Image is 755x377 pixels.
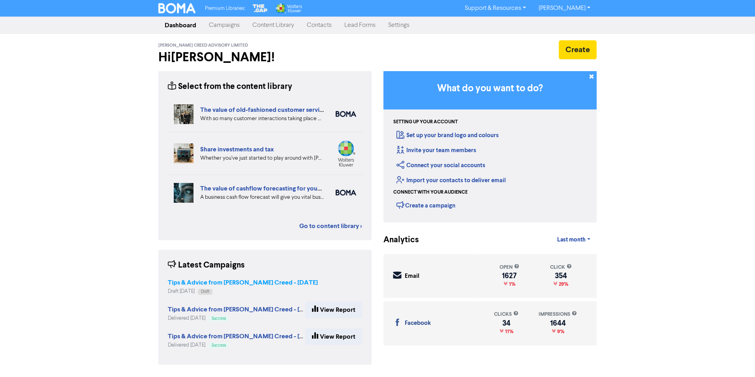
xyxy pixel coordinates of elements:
[393,189,468,196] div: Connect with your audience
[458,2,532,15] a: Support & Resources
[336,140,356,167] img: wolters_kluwer
[539,320,577,326] div: 1644
[168,288,318,295] div: Draft [DATE]
[396,199,455,211] div: Create a campaign
[158,3,195,13] img: BOMA Logo
[500,273,519,279] div: 1627
[557,236,586,243] span: Last month
[556,328,564,335] span: 9%
[382,17,416,33] a: Settings
[396,162,485,169] a: Connect your social accounts
[405,319,431,328] div: Facebook
[168,307,318,313] a: Tips & Advice from [PERSON_NAME] Creed - [DATE]
[212,317,226,320] span: Success
[396,132,499,139] a: Set up your brand logo and colours
[212,343,226,347] span: Success
[200,185,346,192] a: The value of cashflow forecasting for your business
[246,17,300,33] a: Content Library
[158,17,203,33] a: Dashboard
[383,234,409,246] div: Analytics
[393,119,458,126] div: Setting up your account
[158,50,372,65] h2: Hi [PERSON_NAME] !
[500,264,519,271] div: open
[200,145,274,153] a: Share investments and tax
[168,332,318,340] strong: Tips & Advice from [PERSON_NAME] Creed - [DATE]
[158,43,248,48] span: [PERSON_NAME] Creed Advisory Limited
[557,281,568,287] span: 29%
[716,339,755,377] iframe: Chat Widget
[305,328,362,345] a: View Report
[200,193,324,202] div: A business cash flow forecast will give you vital business intelligence to help you scenario-plan...
[168,315,305,322] div: Delivered [DATE]
[168,279,318,287] strong: Tips & Advice from [PERSON_NAME] Creed - [DATE]
[405,272,419,281] div: Email
[168,280,318,286] a: Tips & Advice from [PERSON_NAME] Creed - [DATE]
[168,305,318,313] strong: Tips & Advice from [PERSON_NAME] Creed - [DATE]
[252,3,269,13] img: The Gap
[532,2,597,15] a: [PERSON_NAME]
[559,40,597,59] button: Create
[396,177,506,184] a: Import your contacts to deliver email
[551,232,597,248] a: Last month
[300,17,338,33] a: Contacts
[338,17,382,33] a: Lead Forms
[507,281,515,287] span: 1%
[203,17,246,33] a: Campaigns
[200,115,324,123] div: With so many customer interactions taking place online, your online customer service has to be fi...
[494,311,518,318] div: clicks
[305,302,362,318] a: View Report
[550,273,572,279] div: 354
[539,311,577,318] div: impressions
[200,154,324,162] div: Whether you’ve just started to play around with Sharesies, or are already comfortably managing yo...
[336,111,356,117] img: boma
[205,6,245,11] span: Premium Libraries:
[383,71,597,222] div: Getting Started in BOMA
[395,83,585,94] h3: What do you want to do?
[494,320,518,326] div: 34
[299,221,362,231] a: Go to content library >
[550,264,572,271] div: click
[201,290,209,294] span: Draft
[200,106,385,114] a: The value of old-fashioned customer service: getting data insights
[503,328,513,335] span: 11%
[168,341,305,349] div: Delivered [DATE]
[336,190,356,196] img: boma_accounting
[396,147,476,154] a: Invite your team members
[168,81,292,93] div: Select from the content library
[168,259,245,271] div: Latest Campaigns
[168,334,318,340] a: Tips & Advice from [PERSON_NAME] Creed - [DATE]
[275,3,302,13] img: Wolters Kluwer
